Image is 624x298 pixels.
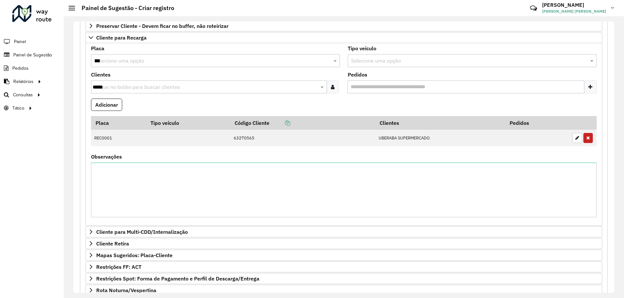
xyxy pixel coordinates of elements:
[85,261,602,272] a: Restrições FF: ACT
[85,20,602,31] a: Preservar Cliente - Devem ficar no buffer, não roteirizar
[375,116,505,130] th: Clientes
[96,35,147,40] span: Cliente para Recarga
[85,250,602,261] a: Mapas Sugeridos: Placa-Cliente
[526,1,540,15] a: Contato Rápido
[91,130,146,147] td: REC0001
[230,116,375,130] th: Código Cliente
[96,23,228,29] span: Preservar Cliente - Devem ficar no buffer, não roteirizar
[348,44,376,52] label: Tipo veículo
[85,285,602,296] a: Rota Noturna/Vespertina
[85,238,602,249] a: Cliente Retira
[230,130,375,147] td: 63270565
[14,38,26,45] span: Painel
[542,8,606,14] span: [PERSON_NAME] [PERSON_NAME]
[96,253,173,258] span: Mapas Sugeridos: Placa-Cliente
[12,65,29,72] span: Pedidos
[542,2,606,8] h3: [PERSON_NAME]
[96,276,259,281] span: Restrições Spot: Forma de Pagamento e Perfil de Descarga/Entrega
[13,52,52,58] span: Painel de Sugestão
[505,116,569,130] th: Pedidos
[13,91,33,98] span: Consultas
[348,71,367,78] label: Pedidos
[96,288,156,293] span: Rota Noturna/Vespertina
[269,120,290,126] a: Copiar
[96,241,129,246] span: Cliente Retira
[12,105,24,112] span: Tático
[96,229,188,234] span: Cliente para Multi-CDD/Internalização
[91,71,110,78] label: Clientes
[75,5,174,12] h2: Painel de Sugestão - Criar registro
[13,78,33,85] span: Relatórios
[85,43,602,226] div: Cliente para Recarga
[91,116,146,130] th: Placa
[85,226,602,237] a: Cliente para Multi-CDD/Internalização
[146,116,230,130] th: Tipo veículo
[96,264,141,269] span: Restrições FF: ACT
[375,130,505,147] td: UBERABA SUPERMERCADO
[85,273,602,284] a: Restrições Spot: Forma de Pagamento e Perfil de Descarga/Entrega
[91,153,122,161] label: Observações
[91,44,104,52] label: Placa
[91,99,122,111] button: Adicionar
[85,32,602,43] a: Cliente para Recarga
